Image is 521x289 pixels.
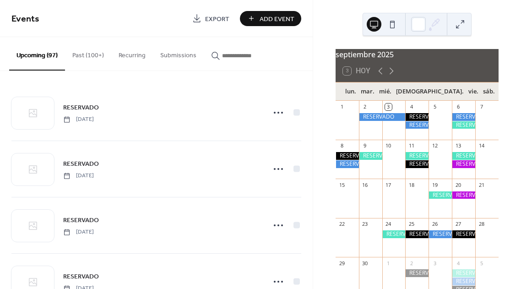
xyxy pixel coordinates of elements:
div: 20 [455,181,461,188]
div: 2 [408,260,415,267]
div: sáb. [481,82,497,101]
div: 28 [478,221,485,228]
div: 2 [362,104,369,110]
div: RESERVADO [452,269,475,277]
a: RESERVADO [63,102,99,113]
div: 3 [385,104,392,110]
div: 15 [338,181,345,188]
div: septiembre 2025 [336,49,499,60]
span: [DATE] [63,228,94,236]
button: Recurring [111,37,153,70]
div: lun. [343,82,358,101]
div: RESERVADO [405,269,429,277]
div: mié. [377,82,394,101]
div: [DEMOGRAPHIC_DATA]. [394,82,466,101]
div: 8 [338,142,345,149]
div: 14 [478,142,485,149]
div: RESERVADO [452,230,475,238]
div: dom. [497,82,516,101]
div: RESERVADO [452,191,475,199]
div: 1 [385,260,392,267]
span: Events [11,10,39,28]
div: RESERVADO [405,121,429,129]
button: Past (100+) [65,37,111,70]
div: 29 [338,260,345,267]
div: 7 [478,104,485,110]
span: RESERVADO [63,216,99,225]
div: 16 [362,181,369,188]
span: Export [205,14,229,24]
div: 10 [385,142,392,149]
div: RESERVADO [452,160,475,168]
span: Add Event [260,14,294,24]
div: RESERVADO [359,113,406,121]
div: 1 [338,104,345,110]
div: vie. [466,82,481,101]
div: 25 [408,221,415,228]
button: Add Event [240,11,301,26]
div: RESERVADO [429,191,452,199]
div: 23 [362,221,369,228]
div: 13 [455,142,461,149]
a: Export [185,11,236,26]
button: Upcoming (97) [9,37,65,71]
div: RESERVADO [382,230,406,238]
span: [DATE] [63,115,94,124]
a: RESERVADO [63,271,99,282]
div: RESERVADO [359,152,382,160]
div: 30 [362,260,369,267]
span: RESERVADO [63,103,99,113]
div: RESERVADO [452,152,475,160]
div: mar. [358,82,377,101]
div: 19 [431,181,438,188]
div: RESERVADO [429,230,452,238]
button: Submissions [153,37,204,70]
div: 22 [338,221,345,228]
div: RESERVADO [452,278,475,285]
span: RESERVADO [63,159,99,169]
div: RESERVADO [452,113,475,121]
a: RESERVADO [63,215,99,225]
div: RESERVADO [405,160,429,168]
div: RESERVADO [336,160,359,168]
div: 26 [431,221,438,228]
div: 4 [408,104,415,110]
div: 24 [385,221,392,228]
div: 12 [431,142,438,149]
div: 27 [455,221,461,228]
div: RESERVADO [336,152,359,160]
div: RESERVADO [405,230,429,238]
span: [DATE] [63,172,94,180]
div: 3 [431,260,438,267]
a: RESERVADO [63,158,99,169]
div: RESERVADO [405,152,429,160]
div: 5 [478,260,485,267]
div: 17 [385,181,392,188]
div: RESERVADO [405,113,429,121]
div: 18 [408,181,415,188]
div: RESERVADO [452,121,475,129]
div: 5 [431,104,438,110]
div: 9 [362,142,369,149]
span: RESERVADO [63,272,99,282]
div: 21 [478,181,485,188]
div: 11 [408,142,415,149]
div: 4 [455,260,461,267]
div: 6 [455,104,461,110]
